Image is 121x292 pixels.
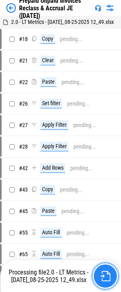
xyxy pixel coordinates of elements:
[19,208,28,214] span: # 45
[19,143,28,150] span: # 28
[40,249,61,259] div: Auto Fill
[19,165,28,171] span: # 42
[40,163,65,173] div: Add Rows
[100,271,110,281] img: Go to file
[19,186,28,193] span: # 43
[19,36,28,42] span: # 18
[60,36,83,42] div: pending...
[70,165,93,171] div: pending...
[60,187,83,193] div: pending...
[11,19,114,25] span: 2.0 - LT Metrics - [DATE]_08-25-2025 12_49.xlsx
[19,79,28,85] span: # 22
[73,144,96,150] div: pending...
[40,120,68,130] div: Apply Filter
[61,79,84,85] div: pending...
[19,122,28,128] span: # 27
[40,228,61,237] div: Auto Fill
[60,58,83,64] div: pending...
[19,57,28,64] span: # 21
[40,56,55,65] div: Clear
[40,34,55,44] div: Copy
[73,122,96,128] div: pending...
[19,251,28,257] span: # 65
[19,100,28,107] span: # 26
[40,185,55,194] div: Copy
[67,251,89,257] div: pending...
[6,3,16,13] img: Back
[40,142,68,151] div: Apply Filter
[67,230,89,236] div: pending...
[11,268,89,284] span: 2.0 - LT Metrics - [DATE]_08-25-2025 12_49.xlsx
[19,229,28,236] span: # 55
[61,208,84,214] div: pending...
[40,206,56,216] div: Paste
[67,101,90,107] div: pending...
[40,77,56,87] div: Paste
[95,5,101,11] img: Support
[5,268,92,284] div: Processing file
[105,3,115,13] img: Settings menu
[40,99,62,108] div: Set filter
